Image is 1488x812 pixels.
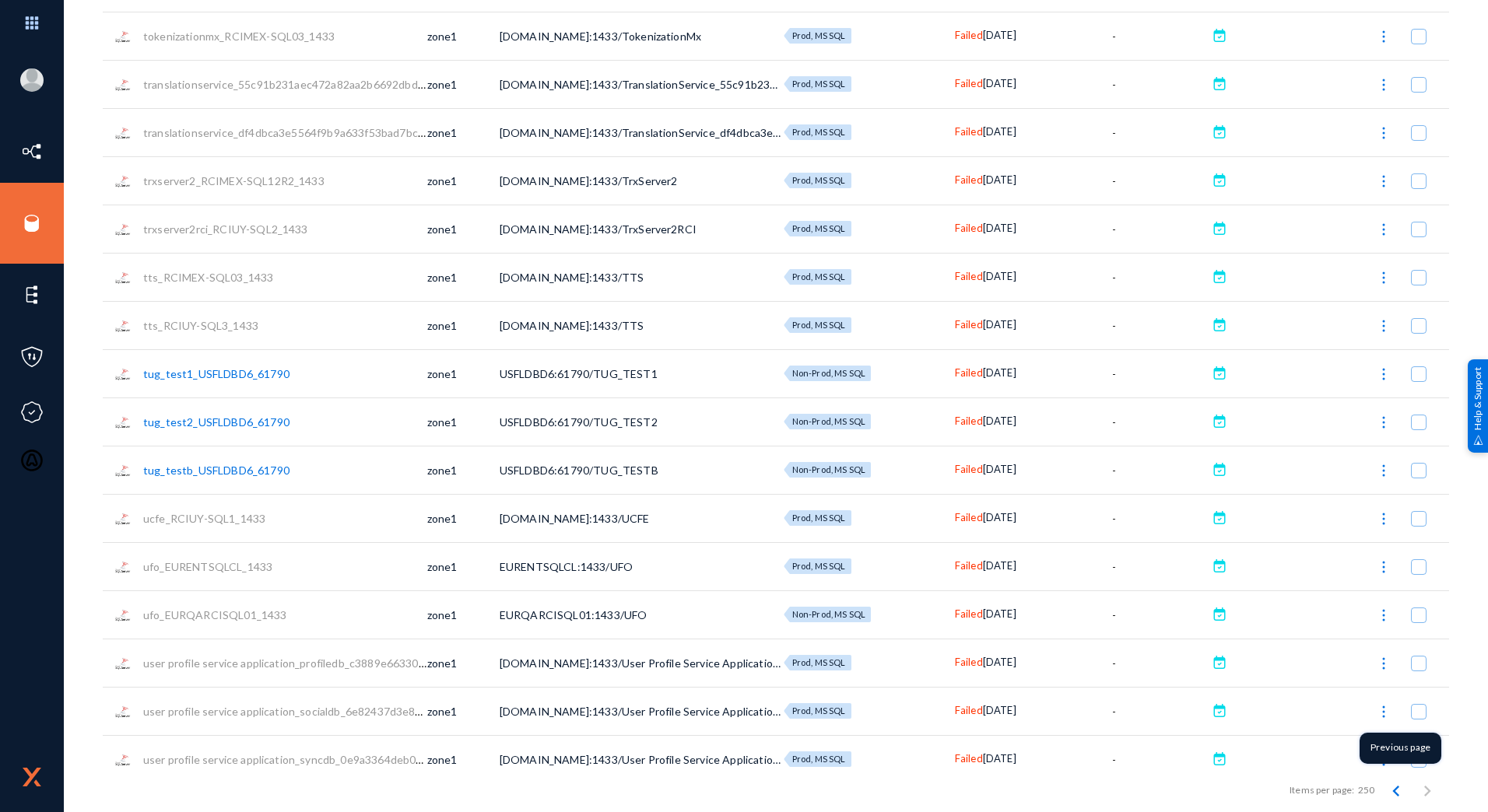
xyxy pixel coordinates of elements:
[427,494,500,542] td: zone1
[1376,318,1391,334] img: icon-more.svg
[792,609,866,619] span: Non-Prod, MS SQL
[1376,415,1391,430] img: icon-more.svg
[792,513,846,523] span: Prod, MS SQL
[1376,125,1391,141] img: icon-more.svg
[20,283,44,306] img: icon-elements.svg
[1360,733,1441,764] div: Previous page
[983,559,1016,572] span: [DATE]
[143,367,290,380] a: tug_test1_USFLDBD6_61790
[1376,222,1391,237] img: icon-more.svg
[1412,775,1443,806] button: Next page
[143,222,308,236] a: trxserver2rci_RCIUY-SQL2_1433
[983,29,1016,41] span: [DATE]
[427,156,500,205] td: zone1
[500,753,1025,766] span: [DOMAIN_NAME]:1433/User Profile Service Application_SyncDB_0e9a3364deb047319e61f8e752b17fa3
[955,270,983,282] span: Failed
[955,222,983,234] span: Failed
[792,561,846,571] span: Prod, MS SQL
[1468,359,1488,453] div: Help & Support
[114,317,132,334] img: sqlserver.png
[1112,397,1208,446] td: -
[143,464,290,477] a: tug_testb_USFLDBD6_61790
[427,108,500,156] td: zone1
[792,754,846,764] span: Prod, MS SQL
[955,318,983,331] span: Failed
[427,205,500,253] td: zone1
[1376,511,1391,527] img: icon-more.svg
[20,449,44,472] img: icon-oauth.svg
[955,656,983,668] span: Failed
[500,415,658,429] span: USFLDBD6:61790/TUG_TEST2
[792,657,846,667] span: Prod, MS SQL
[1381,775,1412,806] button: Previous page
[983,222,1016,234] span: [DATE]
[955,415,983,427] span: Failed
[500,222,697,236] span: [DOMAIN_NAME]:1433/TrxServer2RCI
[955,704,983,716] span: Failed
[500,608,647,621] span: EURQARCISQL01:1433/UFO
[792,705,846,716] span: Prod, MS SQL
[1376,463,1391,478] img: icon-more.svg
[500,174,678,187] span: [DOMAIN_NAME]:1433/TrxServer2
[955,173,983,186] span: Failed
[955,366,983,379] span: Failed
[1112,542,1208,590] td: -
[143,415,290,429] a: tug_test2_USFLDBD6_61790
[1112,301,1208,349] td: -
[427,542,500,590] td: zone1
[792,30,846,40] span: Prod, MS SQL
[114,751,132,768] img: sqlserver.png
[114,558,132,576] img: sqlserver.png
[114,173,132,190] img: sqlserver.png
[1112,494,1208,542] td: -
[427,735,500,783] td: zone1
[983,607,1016,620] span: [DATE]
[500,319,644,332] span: [DOMAIN_NAME]:1433/TTS
[427,253,500,301] td: zone1
[1112,687,1208,735] td: -
[1290,783,1354,797] div: Items per page:
[427,446,500,494] td: zone1
[792,320,846,330] span: Prod, MS SQL
[143,126,545,139] a: translationservice_df4dbca3e5564f9b9a633f53bad7bca6_RCIMEX-SQL01_1433
[1112,253,1208,301] td: -
[983,173,1016,186] span: [DATE]
[114,366,132,383] img: sqlserver.png
[143,705,658,718] a: user profile service application_socialdb_6e82437d3e80486cb950b5efbf584104_RCIMEX-SQL01_1433
[1376,656,1391,671] img: icon-more.svg
[955,29,983,41] span: Failed
[983,511,1016,523] span: [DATE]
[792,368,866,378] span: Non-Prod, MS SQL
[114,76,132,93] img: sqlserver.png
[9,6,55,40] img: app launcher
[143,512,265,525] a: ucfe_RCIUY-SQL1_1433
[500,367,658,380] span: USFLDBD6:61790/TUG_TEST1
[20,68,44,92] img: blank-profile-picture.png
[500,656,1034,670] span: [DOMAIN_NAME]:1433/User Profile Service Application_ProfileDB_c3889e663306465d9755e7eff8112786
[1112,349,1208,397] td: -
[114,28,132,45] img: sqlserver.png
[500,705,1030,718] span: [DOMAIN_NAME]:1433/User Profile Service Application_SocialDB_6e82437d3e80486cb950b5efbf584104
[114,414,132,431] img: sqlserver.png
[1112,205,1208,253] td: -
[1376,173,1391,189] img: icon-more.svg
[143,753,652,766] a: user profile service application_syncdb_0e9a3364deb047319e61f8e752b17fa3_RCIMEX-SQL01_1433
[143,560,272,573] a: ufo_EURENTSQLCL_1433
[1112,735,1208,783] td: -
[500,126,911,139] span: [DOMAIN_NAME]:1433/TranslationService_df4dbca3e5564f9b9a633f53bad7bca6
[1112,639,1208,687] td: -
[1112,12,1208,60] td: -
[114,655,132,672] img: sqlserver.png
[1376,559,1391,575] img: icon-more.svg
[1112,60,1208,108] td: -
[955,77,983,89] span: Failed
[1376,29,1391,44] img: icon-more.svg
[983,463,1016,475] span: [DATE]
[143,174,325,187] a: trxserver2_RCIMEX-SQL12R2_1433
[500,271,644,284] span: [DOMAIN_NAME]:1433/TTS
[792,223,846,233] span: Prod, MS SQL
[114,269,132,286] img: sqlserver.png
[20,140,44,163] img: icon-inventory.svg
[114,607,132,624] img: sqlserver.png
[20,401,44,424] img: icon-compliance.svg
